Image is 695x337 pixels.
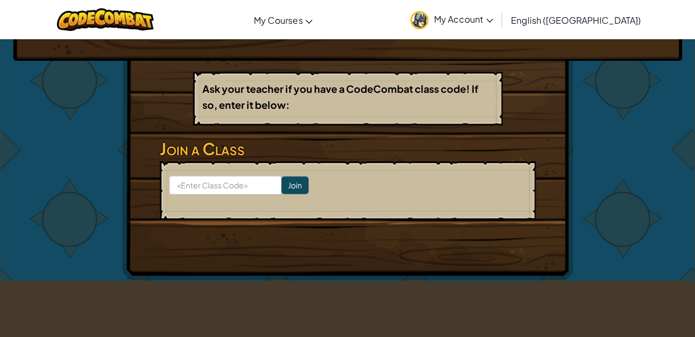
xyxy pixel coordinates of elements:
span: English ([GEOGRAPHIC_DATA]) [511,14,641,26]
b: Ask your teacher if you have a CodeCombat class code! If so, enter it below: [202,82,478,111]
input: Join [281,176,309,194]
img: CodeCombat logo [57,8,154,31]
a: English ([GEOGRAPHIC_DATA]) [505,5,646,35]
a: My Courses [248,5,318,35]
span: My Account [434,13,493,25]
h3: Join a Class [160,136,536,161]
a: My Account [405,2,499,37]
img: avatar [410,11,429,29]
span: My Courses [254,14,302,26]
input: <Enter Class Code> [169,176,281,194]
